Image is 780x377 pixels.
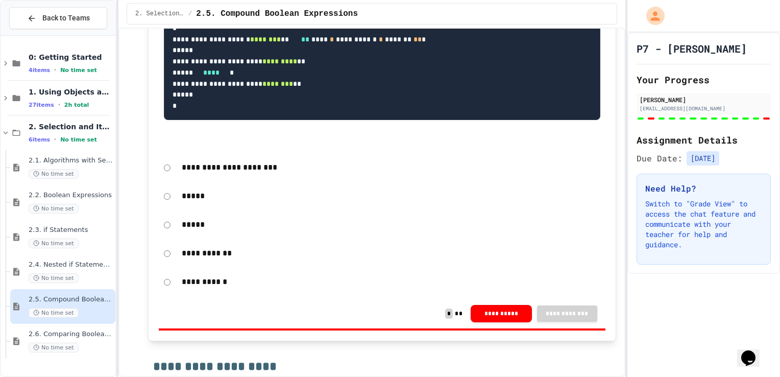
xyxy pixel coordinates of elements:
[29,308,79,318] span: No time set
[640,95,768,104] div: [PERSON_NAME]
[637,152,682,164] span: Due Date:
[645,199,762,250] p: Switch to "Grade View" to access the chat feature and communicate with your teacher for help and ...
[29,122,113,131] span: 2. Selection and Iteration
[636,4,667,28] div: My Account
[29,330,113,339] span: 2.6. Comparing Boolean Expressions ([PERSON_NAME] Laws)
[637,41,747,56] h1: P7 - [PERSON_NAME]
[196,8,358,20] span: 2.5. Compound Boolean Expressions
[29,226,113,234] span: 2.3. if Statements
[29,343,79,352] span: No time set
[29,169,79,179] span: No time set
[64,102,89,108] span: 2h total
[135,10,184,18] span: 2. Selection and Iteration
[29,295,113,304] span: 2.5. Compound Boolean Expressions
[9,7,107,29] button: Back to Teams
[29,156,113,165] span: 2.1. Algorithms with Selection and Repetition
[188,10,192,18] span: /
[637,73,771,87] h2: Your Progress
[637,133,771,147] h2: Assignment Details
[42,13,90,23] span: Back to Teams
[60,67,97,74] span: No time set
[60,136,97,143] span: No time set
[29,204,79,214] span: No time set
[58,101,60,109] span: •
[54,66,56,74] span: •
[29,261,113,269] span: 2.4. Nested if Statements
[29,191,113,200] span: 2.2. Boolean Expressions
[645,182,762,195] h3: Need Help?
[29,53,113,62] span: 0: Getting Started
[29,87,113,97] span: 1. Using Objects and Methods
[29,239,79,248] span: No time set
[29,102,54,108] span: 27 items
[687,151,719,166] span: [DATE]
[29,67,50,74] span: 4 items
[29,273,79,283] span: No time set
[54,135,56,144] span: •
[640,105,768,112] div: [EMAIL_ADDRESS][DOMAIN_NAME]
[737,336,770,367] iframe: chat widget
[29,136,50,143] span: 6 items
